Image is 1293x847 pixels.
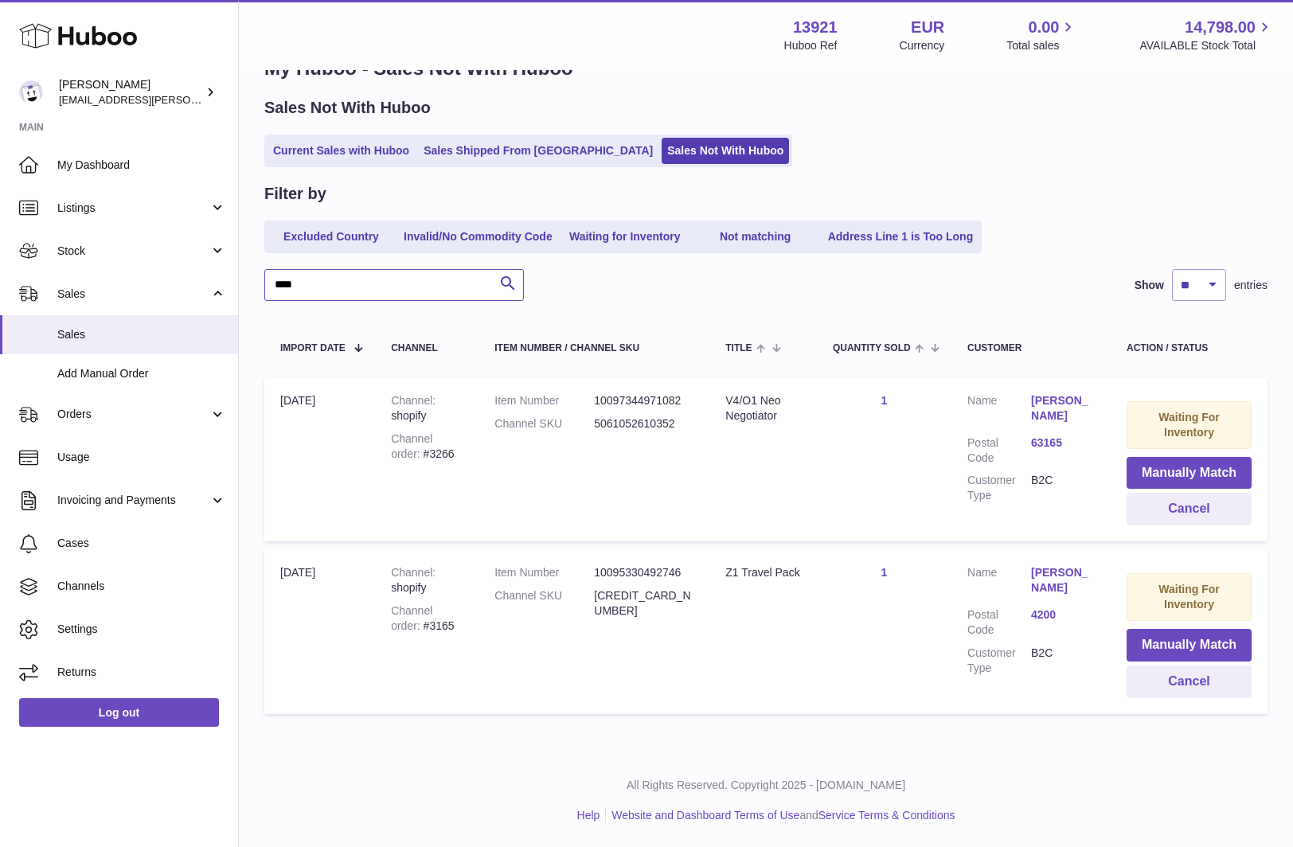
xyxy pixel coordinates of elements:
[967,607,1031,638] dt: Postal Code
[391,565,463,595] div: shopify
[1006,38,1077,53] span: Total sales
[57,493,209,508] span: Invoicing and Payments
[692,224,819,250] a: Not matching
[268,138,415,164] a: Current Sales with Huboo
[1127,665,1252,698] button: Cancel
[1127,457,1252,490] button: Manually Match
[57,287,209,302] span: Sales
[494,416,594,431] dt: Channel SKU
[822,224,979,250] a: Address Line 1 is Too Long
[1139,17,1274,53] a: 14,798.00 AVAILABLE Stock Total
[264,549,375,713] td: [DATE]
[1135,278,1164,293] label: Show
[662,138,789,164] a: Sales Not With Huboo
[561,224,689,250] a: Waiting for Inventory
[1139,38,1274,53] span: AVAILABLE Stock Total
[19,698,219,727] a: Log out
[594,393,693,408] dd: 10097344971082
[725,565,801,580] div: Z1 Travel Pack
[967,473,1031,503] dt: Customer Type
[1234,278,1268,293] span: entries
[391,393,463,423] div: shopify
[784,38,838,53] div: Huboo Ref
[881,566,888,579] a: 1
[391,432,432,460] strong: Channel order
[391,603,463,634] div: #3165
[391,604,432,632] strong: Channel order
[391,431,463,462] div: #3266
[57,327,226,342] span: Sales
[264,97,431,119] h2: Sales Not With Huboo
[594,588,693,619] dd: [CREDIT_CARD_NUMBER]
[19,80,43,104] img: europe@orea.uk
[725,393,801,423] div: V4/O1 Neo Negotiator
[967,565,1031,599] dt: Name
[1031,473,1095,503] dd: B2C
[1158,583,1219,611] strong: Waiting For Inventory
[57,450,226,465] span: Usage
[280,343,346,353] span: Import date
[577,809,600,822] a: Help
[57,158,226,173] span: My Dashboard
[57,622,226,637] span: Settings
[494,393,594,408] dt: Item Number
[57,244,209,259] span: Stock
[268,224,395,250] a: Excluded Country
[1127,493,1252,525] button: Cancel
[391,343,463,353] div: Channel
[967,393,1031,427] dt: Name
[418,138,658,164] a: Sales Shipped From [GEOGRAPHIC_DATA]
[967,435,1031,466] dt: Postal Code
[57,201,209,216] span: Listings
[967,646,1031,676] dt: Customer Type
[1158,411,1219,439] strong: Waiting For Inventory
[1006,17,1077,53] a: 0.00 Total sales
[1031,607,1095,623] a: 4200
[818,809,955,822] a: Service Terms & Conditions
[967,343,1095,353] div: Customer
[398,224,558,250] a: Invalid/No Commodity Code
[1127,343,1252,353] div: Action / Status
[57,665,226,680] span: Returns
[900,38,945,53] div: Currency
[494,588,594,619] dt: Channel SKU
[494,343,693,353] div: Item Number / Channel SKU
[494,565,594,580] dt: Item Number
[793,17,838,38] strong: 13921
[1127,629,1252,662] button: Manually Match
[57,579,226,594] span: Channels
[264,183,326,205] h2: Filter by
[59,77,202,107] div: [PERSON_NAME]
[391,394,436,407] strong: Channel
[911,17,944,38] strong: EUR
[606,808,955,823] li: and
[1031,393,1095,423] a: [PERSON_NAME]
[1031,565,1095,595] a: [PERSON_NAME]
[1031,435,1095,451] a: 63165
[391,566,436,579] strong: Channel
[1031,646,1095,676] dd: B2C
[881,394,888,407] a: 1
[611,809,799,822] a: Website and Dashboard Terms of Use
[594,416,693,431] dd: 5061052610352
[57,407,209,422] span: Orders
[833,343,911,353] span: Quantity Sold
[252,778,1280,793] p: All Rights Reserved. Copyright 2025 - [DOMAIN_NAME]
[59,93,319,106] span: [EMAIL_ADDRESS][PERSON_NAME][DOMAIN_NAME]
[57,536,226,551] span: Cases
[594,565,693,580] dd: 10095330492746
[1029,17,1060,38] span: 0.00
[57,366,226,381] span: Add Manual Order
[1185,17,1256,38] span: 14,798.00
[725,343,752,353] span: Title
[264,377,375,541] td: [DATE]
